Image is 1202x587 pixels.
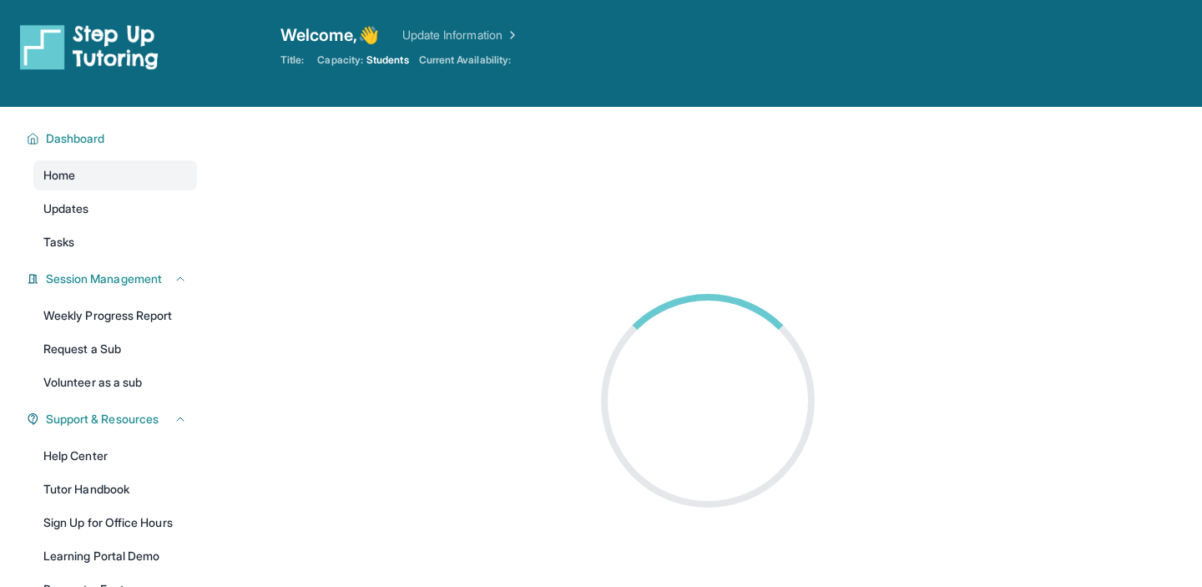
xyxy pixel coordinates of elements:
[43,167,75,184] span: Home
[20,23,159,70] img: logo
[33,301,197,331] a: Weekly Progress Report
[280,23,379,47] span: Welcome, 👋
[46,271,162,287] span: Session Management
[33,194,197,224] a: Updates
[503,27,519,43] img: Chevron Right
[402,27,519,43] a: Update Information
[366,53,409,67] span: Students
[39,411,187,428] button: Support & Resources
[317,53,363,67] span: Capacity:
[419,53,511,67] span: Current Availability:
[39,130,187,147] button: Dashboard
[280,53,304,67] span: Title:
[33,541,197,571] a: Learning Portal Demo
[46,411,159,428] span: Support & Resources
[33,334,197,364] a: Request a Sub
[33,160,197,190] a: Home
[43,200,89,217] span: Updates
[46,130,105,147] span: Dashboard
[43,234,74,250] span: Tasks
[33,474,197,504] a: Tutor Handbook
[39,271,187,287] button: Session Management
[33,367,197,397] a: Volunteer as a sub
[33,441,197,471] a: Help Center
[33,227,197,257] a: Tasks
[33,508,197,538] a: Sign Up for Office Hours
